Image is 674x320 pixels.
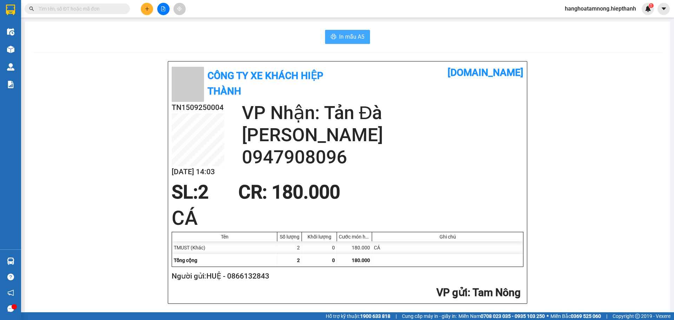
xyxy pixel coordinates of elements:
span: | [396,312,397,320]
span: printer [331,34,336,40]
div: Cước món hàng [339,234,370,240]
div: 2 [277,241,302,254]
button: plus [141,3,153,15]
b: Công Ty xe khách HIỆP THÀNH [207,70,323,97]
span: aim [177,6,182,11]
span: 180.000 [352,257,370,263]
strong: 0369 525 060 [571,313,601,319]
b: [DOMAIN_NAME] [448,67,523,78]
span: hanghoatamnong.hiepthanh [559,4,642,13]
img: solution-icon [7,81,14,88]
span: message [7,305,14,312]
strong: 0708 023 035 - 0935 103 250 [481,313,545,319]
div: 0 [302,241,337,254]
span: | [606,312,607,320]
img: warehouse-icon [7,46,14,53]
span: Tổng cộng [174,257,197,263]
div: Tên [174,234,275,240]
h2: Người gửi: HUỆ - 0866132843 [172,270,521,282]
span: 1 [650,3,652,8]
img: icon-new-feature [645,6,651,12]
div: Khối lượng [304,234,335,240]
span: Cung cấp máy in - giấy in: [402,312,457,320]
h2: 0947908096 [242,146,523,168]
img: logo-vxr [6,5,15,15]
span: file-add [161,6,166,11]
div: TMUST (Khác) [172,241,277,254]
sup: 1 [649,3,654,8]
div: Số lượng [279,234,300,240]
span: ⚪️ [547,315,549,318]
button: caret-down [658,3,670,15]
div: 180.000 [337,241,372,254]
div: CÁ [372,241,523,254]
span: search [29,6,34,11]
span: question-circle [7,274,14,280]
h2: : Tam Nông [172,286,521,300]
span: Miền Nam [458,312,545,320]
img: warehouse-icon [7,63,14,71]
span: 2 [198,181,209,203]
span: CR : 180.000 [238,181,340,203]
h2: VP Nhận: Tản Đà [242,102,523,124]
span: VP gửi [436,286,468,299]
strong: 1900 633 818 [360,313,390,319]
button: file-add [157,3,170,15]
h2: [DATE] 14:03 [172,166,224,178]
button: printerIn mẫu A5 [325,30,370,44]
h2: [PERSON_NAME] [242,124,523,146]
img: warehouse-icon [7,28,14,35]
span: SL: [172,181,198,203]
img: warehouse-icon [7,257,14,265]
span: In mẫu A5 [339,32,364,41]
h2: TN1509250004 [172,102,224,113]
span: copyright [635,314,640,319]
div: Ghi chú [374,234,521,240]
span: caret-down [661,6,667,12]
span: 0 [332,257,335,263]
span: 2 [297,257,300,263]
span: Miền Bắc [550,312,601,320]
span: notification [7,289,14,296]
h1: CÁ [172,204,523,232]
input: Tìm tên, số ĐT hoặc mã đơn [39,5,121,13]
button: aim [173,3,186,15]
span: plus [145,6,150,11]
span: Hỗ trợ kỹ thuật: [326,312,390,320]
